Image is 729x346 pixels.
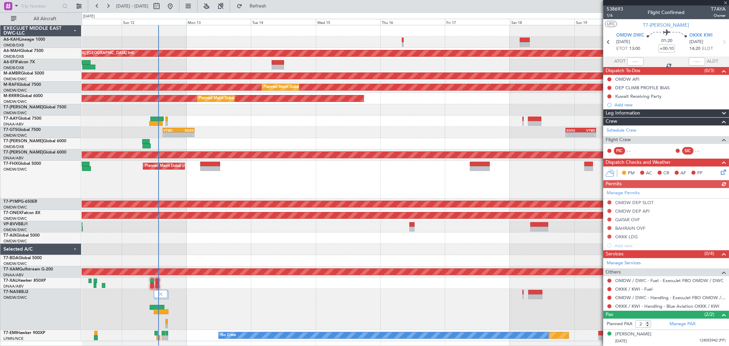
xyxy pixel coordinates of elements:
a: OMDW/DWC [3,205,27,210]
div: Planned Maint Dubai (Al Maktoum Intl) [145,161,212,171]
a: A6-KAHLineage 1000 [3,38,45,42]
span: T7-XAL [3,279,17,283]
a: T7-AAYGlobal 7500 [3,117,41,121]
div: SIC [682,147,693,155]
span: M-RAFI [3,83,18,87]
a: Manage Services [607,260,641,267]
div: Planned Maint Dubai (Al Maktoum Intl) [199,93,266,104]
span: ETOT [616,45,627,52]
div: - [581,133,596,137]
a: A6-MAHGlobal 7500 [3,49,43,53]
a: DNAA/ABV [3,284,24,289]
span: OMDW DWC [616,32,644,39]
div: Wed 15 [316,19,380,25]
span: T7-FHX [3,162,18,166]
div: [PERSON_NAME] [615,331,651,338]
div: - - [695,148,711,154]
span: Crew [606,118,617,125]
span: (2/2) [704,311,714,318]
a: OMDW/DWC [3,133,27,138]
div: - [163,133,179,137]
span: T7-[PERSON_NAME] [643,22,689,29]
div: OMDW API [615,76,639,82]
div: Kuwait Receiving Party [615,93,662,99]
span: CR [663,170,669,177]
button: Refresh [233,1,274,12]
span: T7-[PERSON_NAME] [3,139,43,143]
div: - - [627,148,642,154]
div: EGSS [566,128,581,132]
div: Fri 17 [445,19,510,25]
a: OKKK / KWI - Handling - Blue Aviation OKKK / KWI [615,303,719,309]
a: OMDB/DXB [3,43,24,48]
a: T7-[PERSON_NAME]Global 6000 [3,150,66,155]
a: T7-AIXGlobal 5000 [3,234,40,238]
div: Sun 19 [575,19,639,25]
div: Add new [615,102,726,108]
a: DNAA/ABV [3,122,24,127]
a: OMDW/DWC [3,295,27,300]
div: DEP CLIMB PROFILE BIAS [615,85,670,91]
a: OMDW/DWC [3,216,27,221]
div: Mon 13 [186,19,251,25]
span: 124055942 (PP) [699,338,726,344]
a: OMDW/DWC [3,77,27,82]
div: Planned Maint Dubai (Al Maktoum Intl) [264,82,331,92]
span: T7-[PERSON_NAME] [3,105,43,109]
a: T7-ONEXFalcon 8X [3,211,40,215]
span: AF [680,170,686,177]
span: [DATE] [689,39,703,45]
span: (0/4) [704,250,714,257]
span: T7-EMI [3,331,17,335]
span: All Aircraft [18,16,72,21]
a: DNAA/ABV [3,156,24,161]
span: ALDT [707,58,718,65]
span: Dispatch To-Dos [606,67,640,75]
span: A6-KAH [3,38,19,42]
span: 14:20 [689,45,700,52]
div: - [566,133,581,137]
span: Dispatch Checks and Weather [606,159,671,167]
a: OMDW / DWC - Handling - ExecuJet FBO OMDW / DWC [615,295,726,301]
div: No Crew [220,330,236,341]
a: OMDB/DXB [3,65,24,70]
div: PIC [614,147,625,155]
a: OMDW/DWC [3,261,27,266]
a: M-RAFIGlobal 7500 [3,83,41,87]
span: M-AMBR [3,71,21,76]
span: 01:20 [661,38,672,44]
a: OMDB/DXB [3,54,24,59]
span: T7-ONEX [3,211,22,215]
span: OKKK KWI [689,32,713,39]
span: Services [606,250,623,258]
a: T7-[PERSON_NAME]Global 6000 [3,139,66,143]
div: Sat 18 [510,19,575,25]
a: OMDW/DWC [3,167,27,172]
a: T7-EMIHawker 900XP [3,331,45,335]
div: Thu 16 [380,19,445,25]
a: T7-BDAGlobal 5000 [3,256,42,260]
a: OMDW/DWC [3,99,27,104]
span: T7-AAY [3,117,18,121]
div: VTBD [163,128,179,132]
a: VP-BVVBBJ1 [3,222,28,226]
div: Sat 11 [57,19,121,25]
div: Flight Confirmed [648,9,685,16]
a: A6-EFIFalcon 7X [3,60,35,64]
span: T7-NAS [3,290,18,294]
a: LFMN/NCE [3,336,24,341]
div: [DATE] [83,14,95,19]
span: T7-[PERSON_NAME] [3,150,43,155]
span: T7-GTS [3,128,17,132]
span: T7-P1MP [3,200,21,204]
div: EGSS [178,128,194,132]
span: VP-BVV [3,222,18,226]
a: OMDW/DWC [3,227,27,232]
span: Pax [606,311,613,319]
a: T7-FHXGlobal 5000 [3,162,41,166]
a: OMDB/DXB [3,144,24,149]
span: 13:00 [629,45,640,52]
button: All Aircraft [8,13,74,24]
a: OKKK / KWI - Fuel [615,286,652,292]
span: A6-MAH [3,49,20,53]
